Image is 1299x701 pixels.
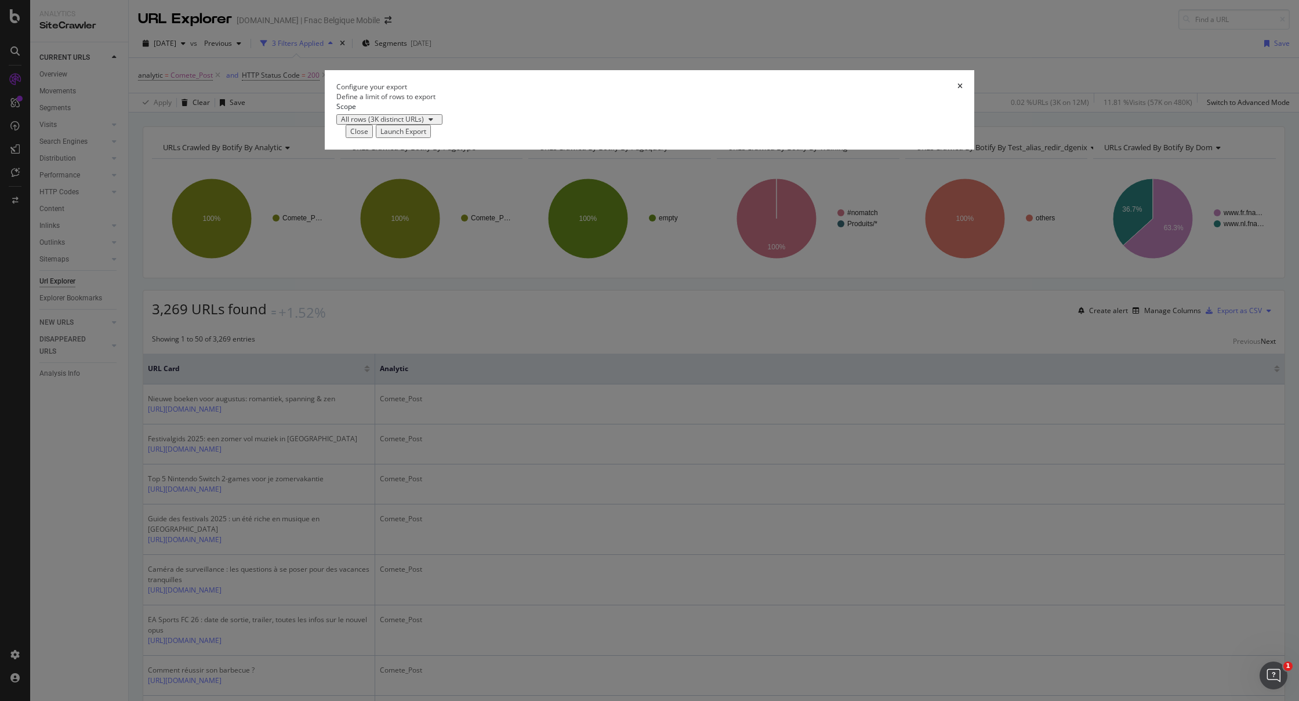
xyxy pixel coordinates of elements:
[350,126,368,136] div: Close
[336,114,442,125] button: All rows (3K distinct URLs)
[336,82,407,92] div: Configure your export
[380,126,426,136] div: Launch Export
[346,125,373,138] button: Close
[1260,662,1287,689] iframe: Intercom live chat
[325,70,974,150] div: modal
[957,82,963,92] div: times
[1283,662,1293,671] span: 1
[341,116,424,123] div: All rows (3K distinct URLs)
[336,101,356,111] label: Scope
[336,92,963,101] div: Define a limit of rows to export
[376,125,431,138] button: Launch Export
